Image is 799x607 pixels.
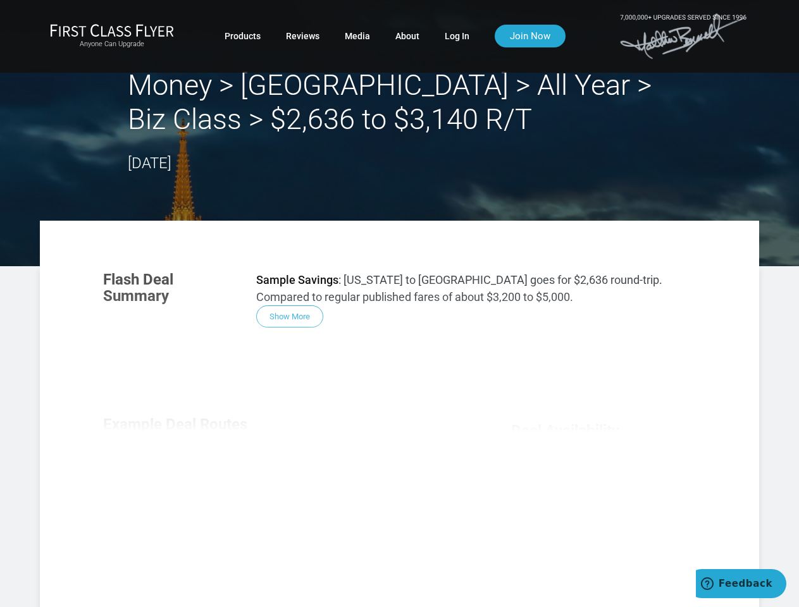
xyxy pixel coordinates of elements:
[50,40,174,49] small: Anyone Can Upgrade
[345,25,370,47] a: Media
[256,271,696,305] p: : [US_STATE] to [GEOGRAPHIC_DATA] goes for $2,636 round-trip. Compared to regular published fares...
[103,271,237,305] h3: Flash Deal Summary
[225,25,261,47] a: Products
[395,25,419,47] a: About
[286,25,319,47] a: Reviews
[696,569,786,601] iframe: Opens a widget where you can find more information
[50,23,174,49] a: First Class FlyerAnyone Can Upgrade
[128,154,171,172] time: [DATE]
[128,68,672,137] h2: Money > [GEOGRAPHIC_DATA] > All Year > Biz Class > $2,636 to $3,140 R/T
[50,23,174,37] img: First Class Flyer
[495,25,566,47] a: Join Now
[256,273,338,286] strong: Sample Savings
[445,25,469,47] a: Log In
